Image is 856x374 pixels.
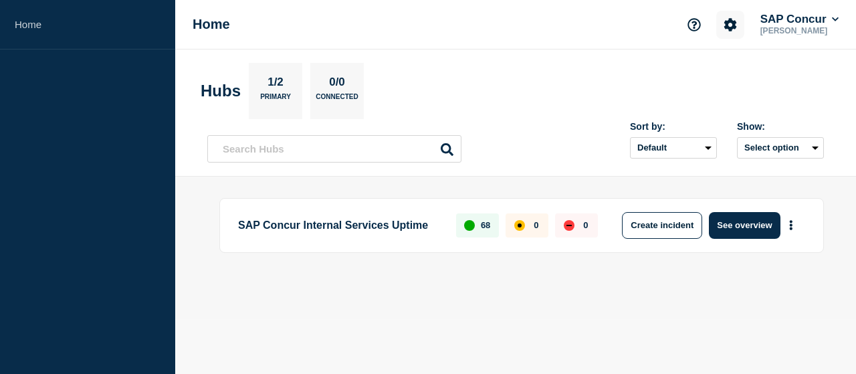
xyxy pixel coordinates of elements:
select: Sort by [630,137,717,159]
div: Show: [737,121,824,132]
button: Select option [737,137,824,159]
button: Support [680,11,708,39]
p: [PERSON_NAME] [758,26,841,35]
p: 68 [481,220,490,230]
div: up [464,220,475,231]
h2: Hubs [201,82,241,100]
p: 1/2 [263,76,289,93]
button: More actions [782,213,800,238]
input: Search Hubs [207,135,461,163]
div: down [564,220,574,231]
button: Account settings [716,11,744,39]
p: Primary [260,93,291,107]
p: 0/0 [324,76,350,93]
p: 0 [534,220,538,230]
h1: Home [193,17,230,32]
button: SAP Concur [758,13,841,26]
div: affected [514,220,525,231]
div: Sort by: [630,121,717,132]
p: SAP Concur Internal Services Uptime [238,212,441,239]
button: Create incident [622,212,702,239]
p: Connected [316,93,358,107]
button: See overview [709,212,780,239]
p: 0 [583,220,588,230]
